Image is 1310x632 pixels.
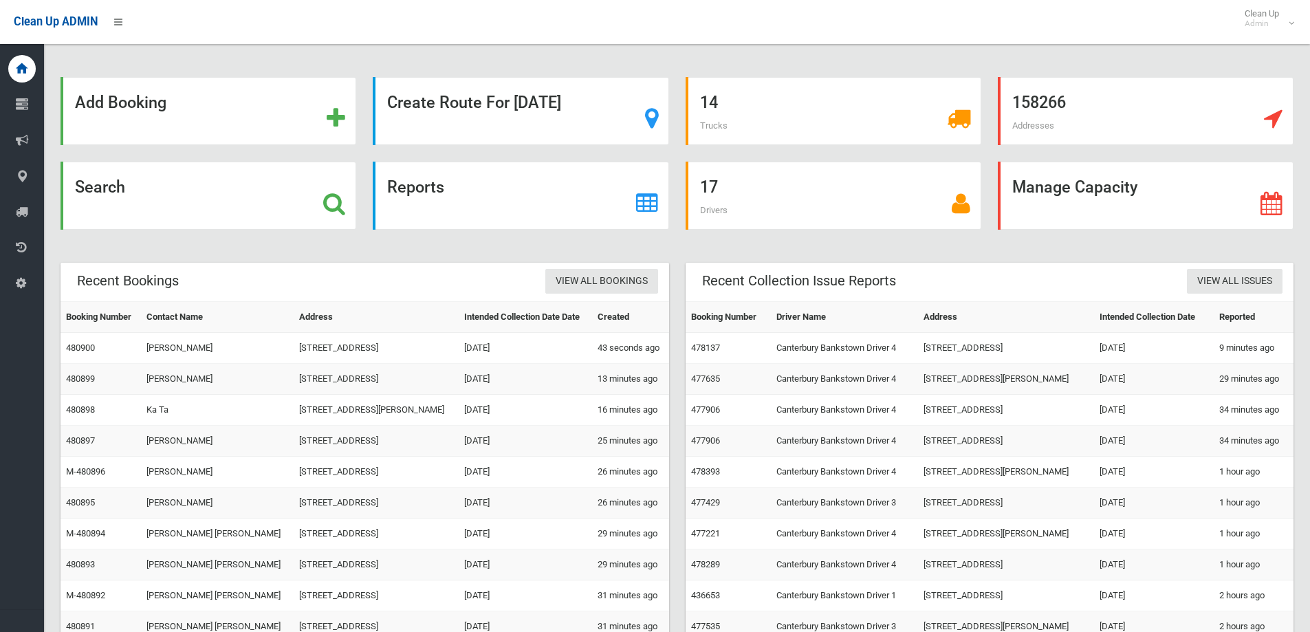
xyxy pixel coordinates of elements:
td: [DATE] [1094,519,1214,549]
td: [DATE] [1094,426,1214,457]
a: Manage Capacity [998,162,1293,230]
a: M-480894 [66,528,105,538]
td: [PERSON_NAME] [141,333,294,364]
th: Intended Collection Date [1094,302,1214,333]
th: Booking Number [686,302,772,333]
td: [DATE] [1094,488,1214,519]
th: Driver Name [771,302,918,333]
span: Addresses [1012,120,1054,131]
td: [STREET_ADDRESS] [918,580,1093,611]
a: 477535 [691,621,720,631]
td: Canterbury Bankstown Driver 4 [771,519,918,549]
td: [DATE] [1094,395,1214,426]
td: [STREET_ADDRESS] [918,333,1093,364]
td: Canterbury Bankstown Driver 4 [771,395,918,426]
td: [DATE] [459,549,592,580]
a: Add Booking [61,77,356,145]
strong: Add Booking [75,93,166,112]
td: [PERSON_NAME] [141,488,294,519]
td: 34 minutes ago [1214,395,1293,426]
td: [DATE] [1094,549,1214,580]
strong: Search [75,177,125,197]
td: Ka Ta [141,395,294,426]
strong: 17 [700,177,718,197]
a: 480900 [66,342,95,353]
td: [STREET_ADDRESS] [294,364,458,395]
a: Search [61,162,356,230]
td: 26 minutes ago [592,488,669,519]
a: Reports [373,162,668,230]
a: M-480896 [66,466,105,477]
td: [DATE] [459,457,592,488]
td: [STREET_ADDRESS] [294,488,458,519]
td: Canterbury Bankstown Driver 4 [771,333,918,364]
a: 480891 [66,621,95,631]
td: [DATE] [1094,580,1214,611]
span: Clean Up ADMIN [14,15,98,28]
th: Intended Collection Date Date [459,302,592,333]
td: [STREET_ADDRESS] [294,519,458,549]
a: 436653 [691,590,720,600]
td: [PERSON_NAME] [141,426,294,457]
td: [DATE] [1094,333,1214,364]
td: Canterbury Bankstown Driver 1 [771,580,918,611]
td: 1 hour ago [1214,488,1293,519]
th: Address [918,302,1093,333]
a: Create Route For [DATE] [373,77,668,145]
td: [STREET_ADDRESS] [294,580,458,611]
td: 1 hour ago [1214,519,1293,549]
td: [DATE] [459,426,592,457]
td: 29 minutes ago [592,519,669,549]
td: [STREET_ADDRESS] [294,457,458,488]
strong: Manage Capacity [1012,177,1137,197]
td: [PERSON_NAME] [PERSON_NAME] [141,519,294,549]
td: [STREET_ADDRESS][PERSON_NAME] [918,457,1093,488]
td: [DATE] [459,333,592,364]
span: Drivers [700,205,728,215]
strong: Create Route For [DATE] [387,93,561,112]
td: [STREET_ADDRESS] [918,488,1093,519]
th: Contact Name [141,302,294,333]
td: 25 minutes ago [592,426,669,457]
td: [PERSON_NAME] [141,364,294,395]
a: 477221 [691,528,720,538]
td: 9 minutes ago [1214,333,1293,364]
small: Admin [1245,19,1279,29]
th: Created [592,302,669,333]
td: 43 seconds ago [592,333,669,364]
a: 17 Drivers [686,162,981,230]
a: 477906 [691,404,720,415]
td: [DATE] [459,488,592,519]
td: Canterbury Bankstown Driver 4 [771,364,918,395]
a: View All Issues [1187,269,1282,294]
td: [PERSON_NAME] [141,457,294,488]
span: Trucks [700,120,728,131]
td: 2 hours ago [1214,580,1293,611]
td: [DATE] [459,364,592,395]
td: [PERSON_NAME] [PERSON_NAME] [141,580,294,611]
td: 31 minutes ago [592,580,669,611]
td: [STREET_ADDRESS] [294,426,458,457]
td: 26 minutes ago [592,457,669,488]
a: 477429 [691,497,720,508]
a: View All Bookings [545,269,658,294]
strong: Reports [387,177,444,197]
a: M-480892 [66,590,105,600]
td: 29 minutes ago [592,549,669,580]
a: 158266 Addresses [998,77,1293,145]
a: 477906 [691,435,720,446]
td: [STREET_ADDRESS] [294,333,458,364]
td: 13 minutes ago [592,364,669,395]
td: [DATE] [459,395,592,426]
td: [STREET_ADDRESS][PERSON_NAME] [294,395,458,426]
td: [STREET_ADDRESS] [918,395,1093,426]
td: 29 minutes ago [1214,364,1293,395]
td: [DATE] [459,519,592,549]
td: Canterbury Bankstown Driver 4 [771,457,918,488]
td: [DATE] [1094,364,1214,395]
a: 480893 [66,559,95,569]
td: [STREET_ADDRESS] [918,549,1093,580]
header: Recent Collection Issue Reports [686,268,913,294]
a: 480895 [66,497,95,508]
strong: 158266 [1012,93,1066,112]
